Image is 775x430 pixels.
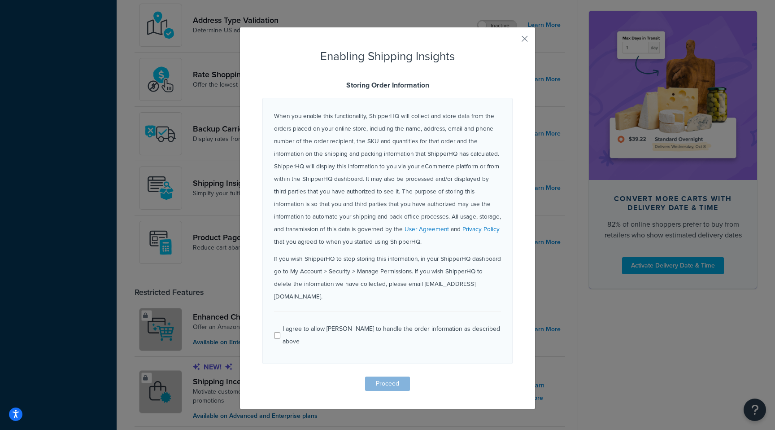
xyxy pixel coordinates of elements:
[462,224,500,233] a: Privacy Policy
[405,224,449,233] a: User Agreement
[274,252,501,303] p: If you wish ShipperHQ to stop storing this information, in your ShipperHQ dashboard go to My Acco...
[262,50,513,63] h2: Enabling Shipping Insights
[283,323,501,348] div: I agree to allow [PERSON_NAME] to handle the order information as described above
[262,81,513,89] h3: Storing Order Information
[274,110,501,248] p: When you enable this functionality, ShipperHQ will collect and store data from the orders placed ...
[274,332,280,339] input: I agree to allow [PERSON_NAME] to handle the order information as described above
